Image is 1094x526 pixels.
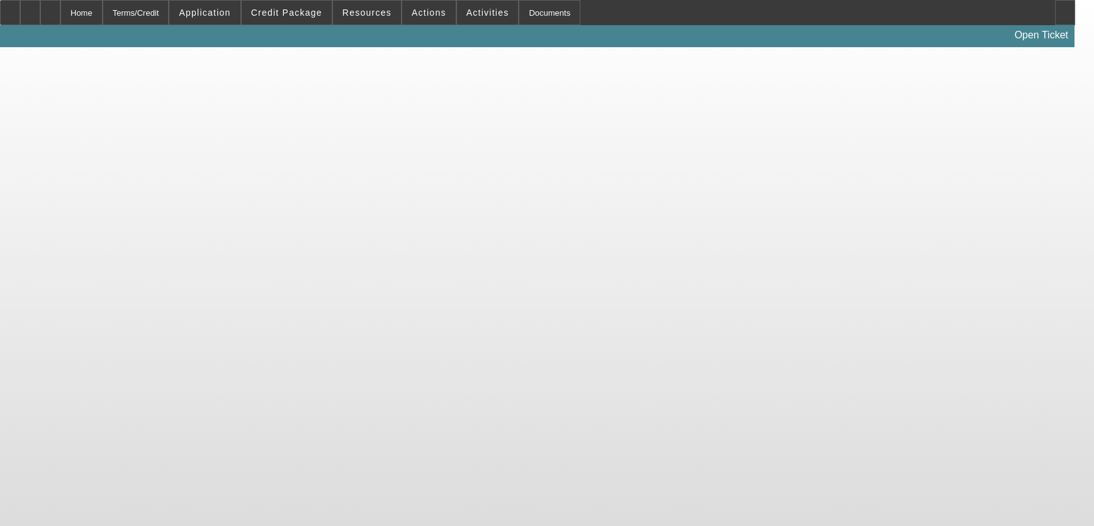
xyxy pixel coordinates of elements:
button: Application [169,1,240,25]
button: Actions [402,1,456,25]
span: Application [179,8,230,18]
span: Activities [466,8,509,18]
button: Resources [333,1,401,25]
button: Credit Package [242,1,332,25]
span: Resources [342,8,392,18]
span: Credit Package [251,8,322,18]
a: Open Ticket [1010,25,1073,46]
button: Activities [457,1,519,25]
span: Actions [412,8,446,18]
